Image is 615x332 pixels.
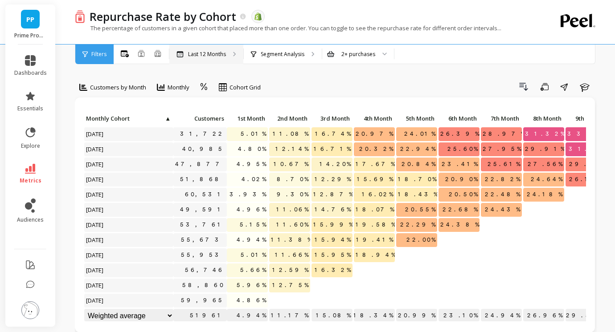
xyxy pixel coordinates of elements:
span: 9th Month [567,115,604,122]
span: 24.64% [529,173,564,186]
p: 18.34% [354,309,395,322]
span: 22.82% [483,173,522,186]
a: 40,985 [180,142,227,156]
span: 25.61% [486,158,522,171]
span: 27.56% [526,158,564,171]
span: 18.94% [354,248,397,262]
div: Toggle SortBy [84,112,126,126]
div: 2+ purchases [341,50,375,58]
span: 10.67% [272,158,310,171]
span: 26.39% [439,127,481,141]
span: ▲ [164,115,171,122]
span: explore [21,142,40,150]
div: Toggle SortBy [438,112,480,126]
a: 60,531 [183,188,227,201]
span: 5.01% [239,248,268,262]
span: 20.90% [443,173,480,186]
span: 20.50% [447,188,480,201]
p: 15.08% [312,309,353,322]
span: 11.66% [273,248,310,262]
span: 16.74% [313,127,353,141]
span: 3.93% [228,188,268,201]
span: 22.94% [398,142,437,156]
p: Customers [173,112,227,125]
span: 4th Month [356,115,392,122]
p: 29.59% [566,309,607,322]
span: 24.01% [402,127,437,141]
div: Toggle SortBy [396,112,438,126]
p: 23.10% [439,309,480,322]
span: 4.86% [235,294,268,307]
span: [DATE] [84,142,106,156]
span: 12.29% [313,173,353,186]
span: [DATE] [84,218,106,231]
span: 17.67% [354,158,397,171]
span: 1st Month [229,115,265,122]
p: 24.94% [481,309,522,322]
p: Monthly Cohort [84,112,173,125]
span: 15.95% [313,248,353,262]
span: Customers [175,115,224,122]
span: 19.41% [354,233,395,247]
span: 12.75% [271,279,310,292]
span: dashboards [14,69,47,77]
p: The percentage of customers in a given cohort that placed more than one order. You can toggle to ... [75,24,501,32]
span: 29.91% [523,142,566,156]
span: [DATE] [84,233,106,247]
a: 56,746 [183,263,227,277]
span: 26.19% [567,173,607,186]
span: 27.95% [481,142,523,156]
span: 6th Month [440,115,477,122]
span: 22.00% [405,233,437,247]
div: Toggle SortBy [480,112,523,126]
span: Cohort Grid [230,83,261,92]
a: 31,722 [178,127,227,141]
p: 8th Month [523,112,564,125]
span: 14.76% [313,203,353,216]
a: 49,591 [178,203,227,216]
span: 20.84% [400,158,437,171]
span: 7th Month [483,115,519,122]
span: 11.08% [271,127,310,141]
span: essentials [17,105,43,112]
span: 5.66% [238,263,268,277]
span: [DATE] [84,127,106,141]
span: 31.32% [523,127,566,141]
span: audiences [17,216,44,223]
p: Prime Prometics™ [14,32,47,39]
a: 58,860 [180,279,227,292]
div: Toggle SortBy [523,112,565,126]
p: 9th Month [566,112,607,125]
a: 55,673 [179,233,227,247]
span: [DATE] [84,279,106,292]
span: 33.10% [566,127,607,141]
span: [DATE] [84,294,106,307]
p: 51961 [173,309,227,322]
div: Toggle SortBy [269,112,311,126]
span: 22.29% [398,218,437,231]
span: 4.96% [235,203,268,216]
span: [DATE] [84,203,106,216]
span: 11.38% [269,233,313,247]
a: 59,965 [179,294,227,307]
span: 11.06% [275,203,310,216]
span: 29.16% [567,158,607,171]
span: 14.20% [318,158,353,171]
span: [DATE] [84,248,106,262]
p: 7th Month [481,112,522,125]
span: 18.07% [354,203,396,216]
div: Toggle SortBy [353,112,396,126]
span: 4.94% [235,233,268,247]
span: 19.58% [354,218,397,231]
span: 4.02% [240,173,268,186]
span: 28.97% [481,127,527,141]
span: 3rd Month [313,115,350,122]
span: Monthly Cohort [86,115,164,122]
span: 5.96% [235,279,268,292]
span: Customers by Month [90,83,146,92]
span: Monthly [168,83,189,92]
div: Toggle SortBy [311,112,353,126]
p: 6th Month [439,112,480,125]
p: 4.94% [227,309,268,322]
span: 11.60% [275,218,310,231]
